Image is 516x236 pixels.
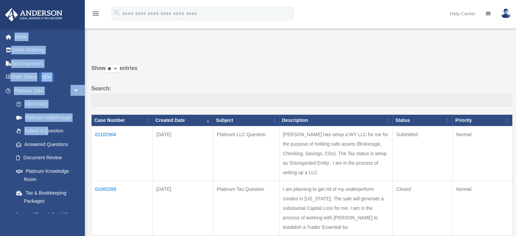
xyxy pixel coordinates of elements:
td: [DATE] [153,181,213,235]
td: Normal [453,181,513,235]
a: Answered Questions [9,138,83,151]
td: Platinum Tax Question [213,181,279,235]
a: Document Review [9,151,87,165]
img: Anderson Advisors Platinum Portal [3,8,64,21]
a: Client FAQ [9,97,87,111]
a: Tax & Bookkeeping Packages [9,186,87,208]
td: Platinum LLC Question [213,126,279,181]
i: search [113,9,121,17]
a: Platinum Walkthrough [9,111,87,124]
td: 01060289 [92,181,153,235]
select: Showentries [106,65,120,73]
a: menu [92,12,100,18]
td: Submitted [393,126,452,181]
th: Priority: activate to sort column ascending [453,114,513,126]
a: Submit a Question [9,124,87,138]
img: User Pic [501,8,511,18]
td: [PERSON_NAME] has setup a WY LLC for me for the purpose of holding safe assets (Brokerage, Checki... [279,126,393,181]
a: Land Trust & Deed Forum [9,208,87,221]
th: Created Date: activate to sort column ascending [153,114,213,126]
a: Order StatusNEW [5,70,90,84]
a: Online Ordering [5,43,90,57]
a: Platinum Q&Aarrow_drop_down [5,84,87,97]
input: Search: [91,93,513,106]
span: arrow_drop_down [73,84,87,98]
i: menu [92,10,100,18]
a: Home [5,30,90,43]
td: Normal [453,126,513,181]
div: NEW [39,72,54,82]
th: Case Number: activate to sort column ascending [92,114,153,126]
th: Description: activate to sort column ascending [279,114,393,126]
label: Search: [91,84,513,106]
td: 01102904 [92,126,153,181]
td: I am planning to get rid of my underperform condos in [US_STATE]. The sale will generate a substa... [279,181,393,235]
a: Platinum Knowledge Room [9,164,87,186]
td: [DATE] [153,126,213,181]
td: Closed [393,181,452,235]
label: Show entries [91,63,513,80]
th: Status: activate to sort column ascending [393,114,452,126]
a: Tax Organizers [5,57,90,70]
th: Subject: activate to sort column ascending [213,114,279,126]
